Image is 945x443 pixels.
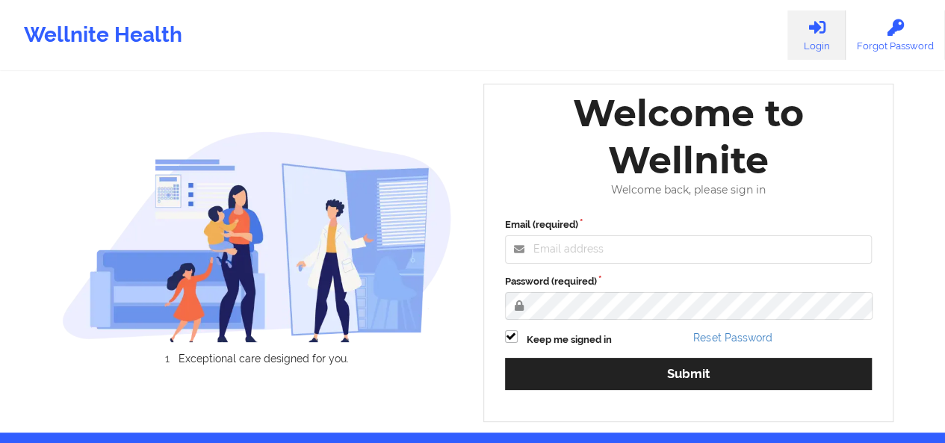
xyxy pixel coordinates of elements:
button: Submit [505,358,873,390]
label: Email (required) [505,217,873,232]
label: Password (required) [505,274,873,289]
li: Exceptional care designed for you. [75,353,452,365]
div: Welcome back, please sign in [495,184,883,196]
div: Welcome to Wellnite [495,90,883,184]
a: Reset Password [693,332,772,344]
a: Login [787,10,846,60]
a: Forgot Password [846,10,945,60]
img: wellnite-auth-hero_200.c722682e.png [62,131,452,343]
input: Email address [505,235,873,264]
label: Keep me signed in [527,332,612,347]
